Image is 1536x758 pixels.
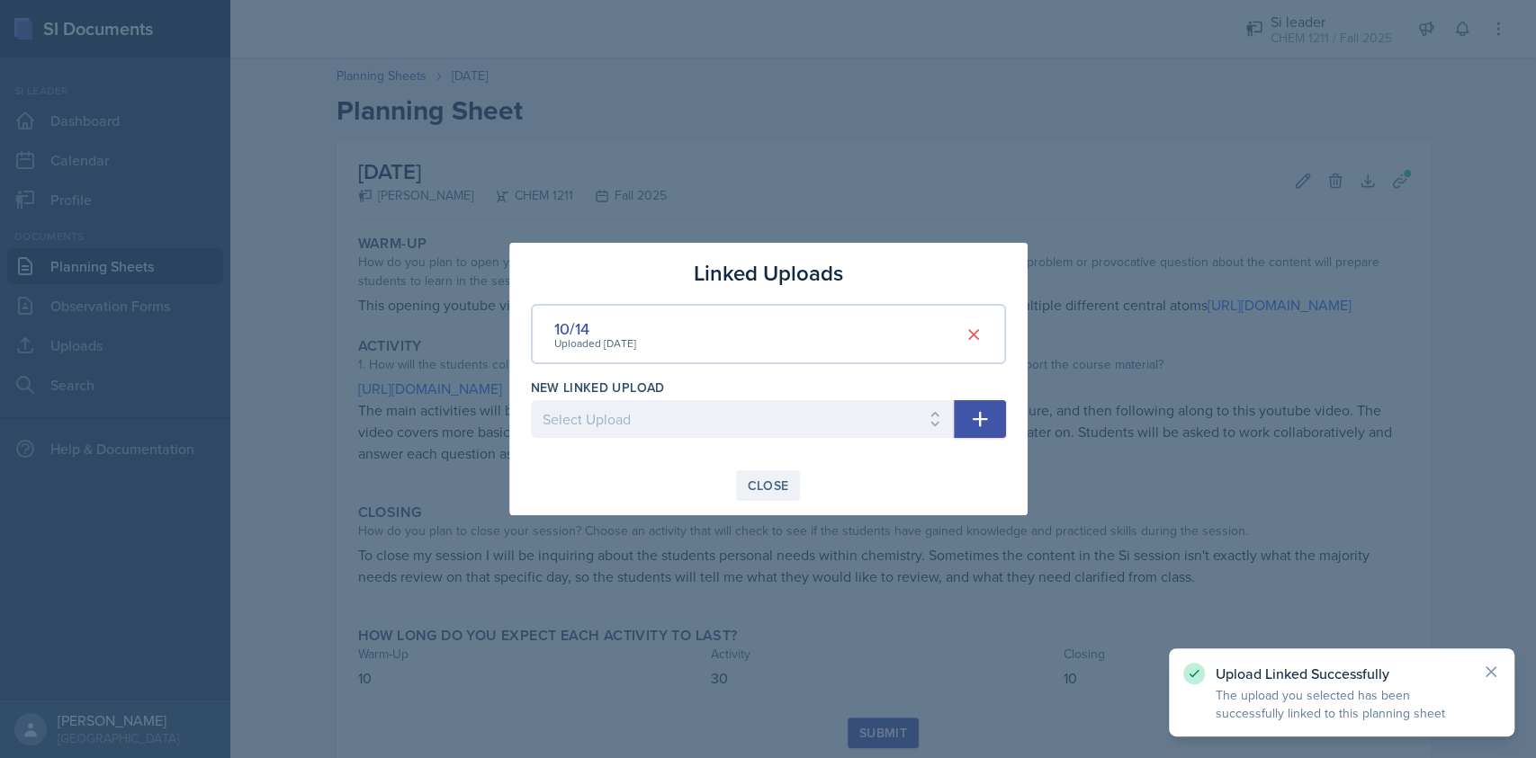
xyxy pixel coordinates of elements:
[748,478,789,493] div: Close
[1216,686,1468,722] p: The upload you selected has been successfully linked to this planning sheet
[554,317,636,341] div: 10/14
[554,335,636,352] div: Uploaded [DATE]
[531,379,665,397] label: New Linked Upload
[736,470,801,501] button: Close
[694,257,843,290] h3: Linked Uploads
[1216,664,1468,682] p: Upload Linked Successfully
